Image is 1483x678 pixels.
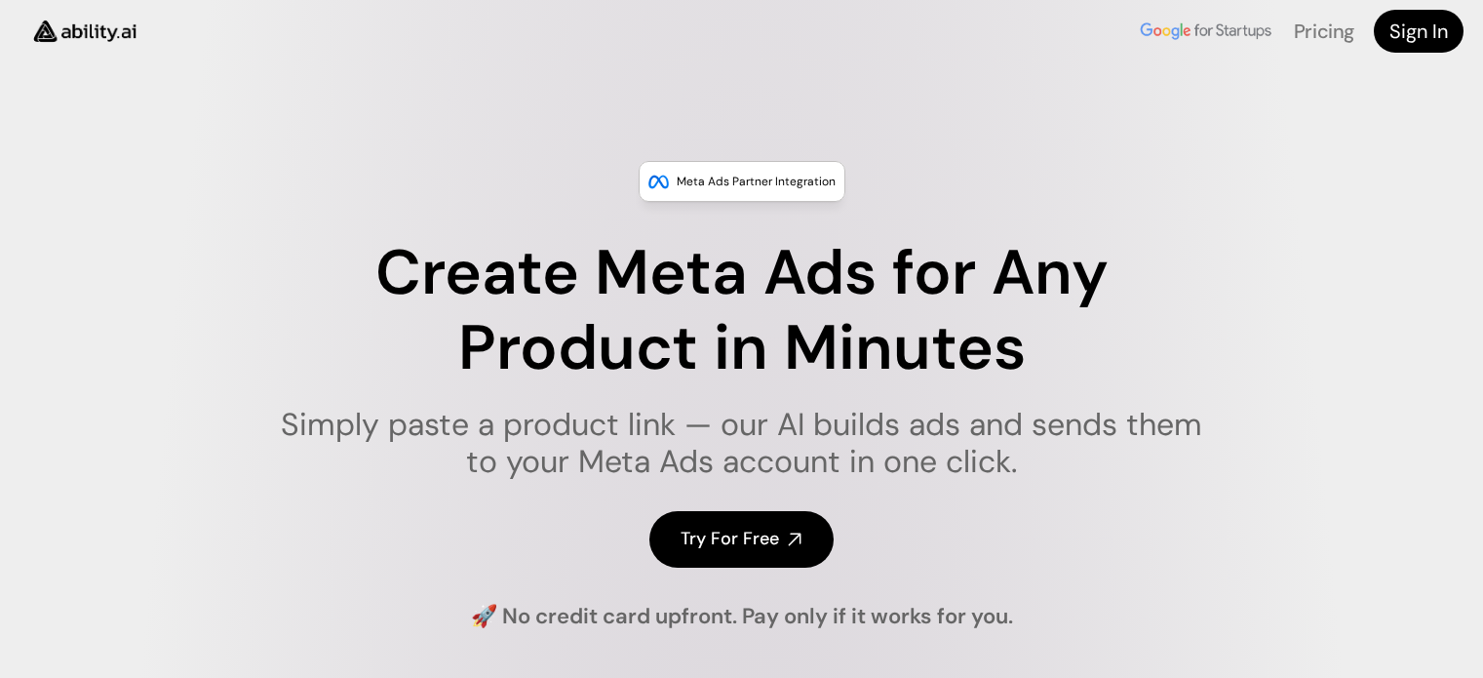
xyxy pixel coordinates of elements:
a: Try For Free [649,511,834,567]
h1: Create Meta Ads for Any Product in Minutes [268,236,1215,386]
a: Pricing [1294,19,1354,44]
h1: Simply paste a product link — our AI builds ads and sends them to your Meta Ads account in one cl... [268,406,1215,481]
h4: Sign In [1389,18,1448,45]
h4: 🚀 No credit card upfront. Pay only if it works for you. [471,602,1013,632]
a: Sign In [1374,10,1463,53]
p: Meta Ads Partner Integration [677,172,836,191]
h4: Try For Free [681,527,779,551]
